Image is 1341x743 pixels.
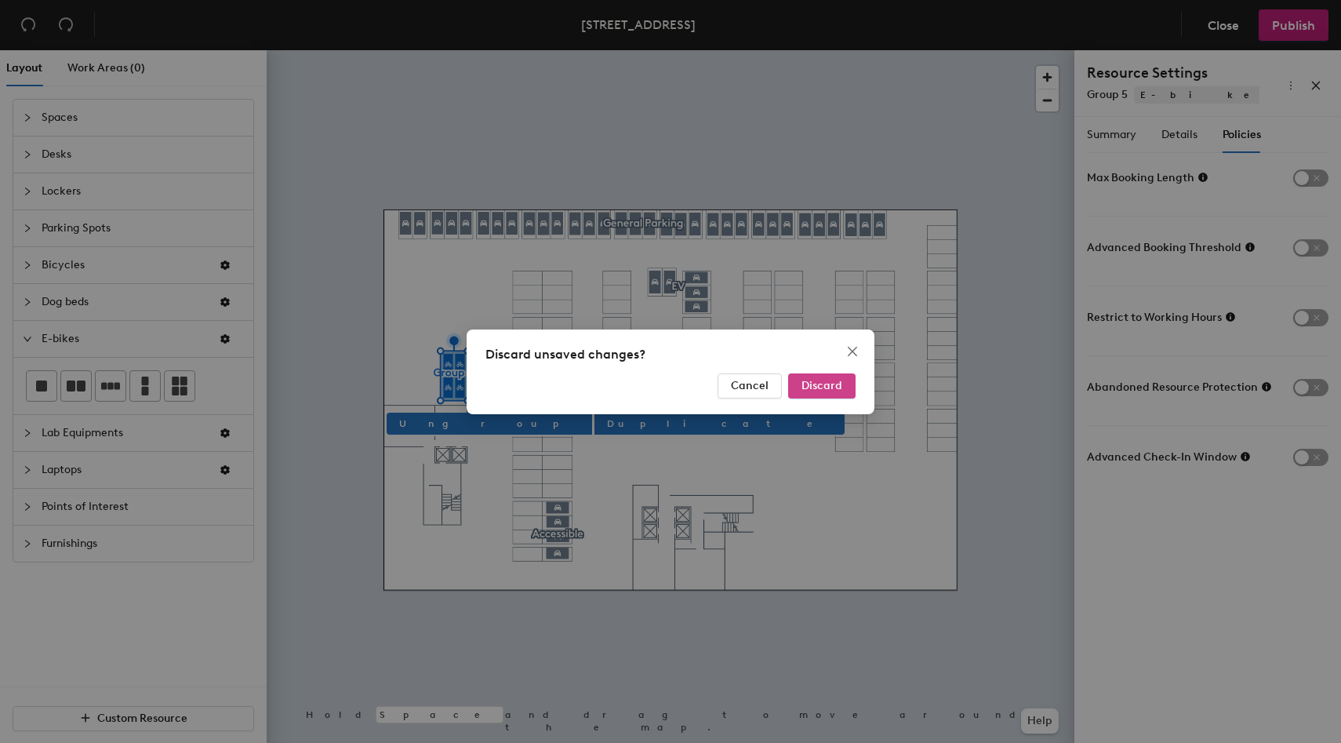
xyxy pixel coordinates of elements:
span: Discard [801,379,842,392]
span: Cancel [731,379,769,392]
span: Close [840,345,865,358]
span: close [846,345,859,358]
button: Close [840,339,865,364]
div: Discard unsaved changes? [485,345,856,364]
button: Cancel [718,373,782,399]
button: Discard [788,373,856,399]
